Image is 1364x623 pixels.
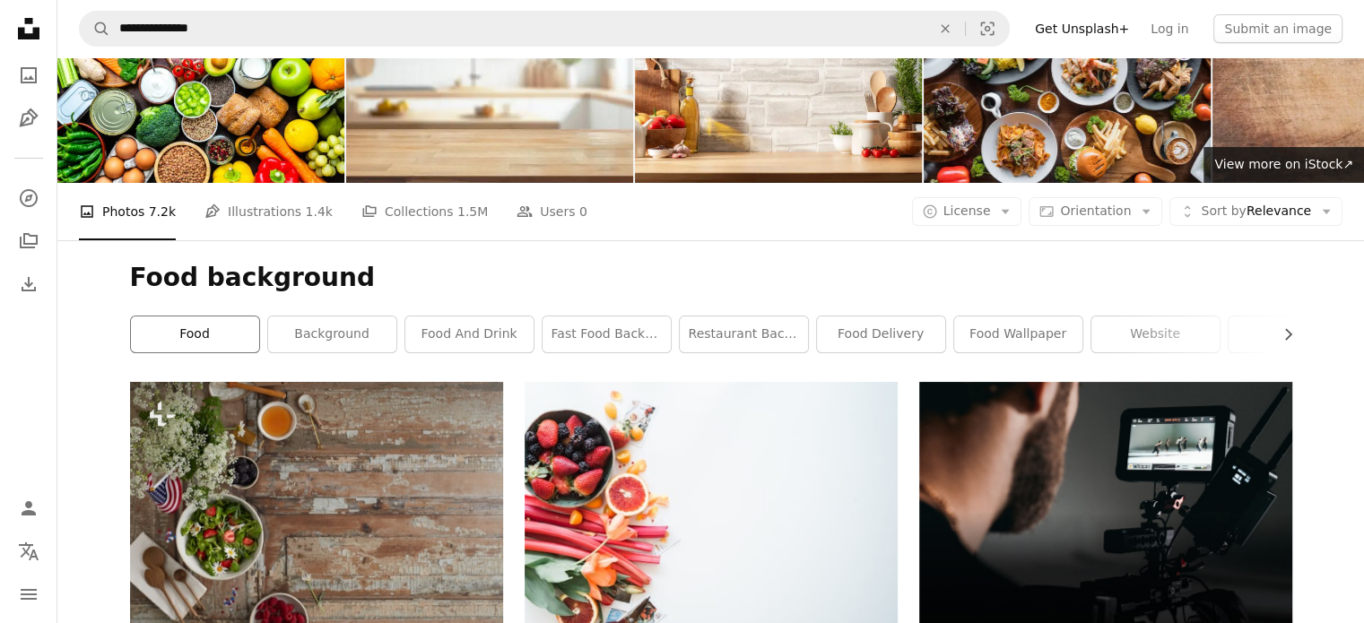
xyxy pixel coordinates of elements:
span: View more on iStock ↗ [1214,157,1353,171]
a: food wallpaper [954,316,1082,352]
a: fast food background [543,316,671,352]
button: Search Unsplash [80,12,110,46]
button: Submit an image [1213,14,1342,43]
span: Orientation [1060,203,1131,218]
a: Photos [11,57,47,93]
form: Find visuals sitewide [79,11,1010,47]
a: Illustrations [11,100,47,136]
span: 0 [579,202,587,221]
span: Sort by [1201,203,1246,218]
a: Users 0 [517,183,587,240]
a: food delivery [817,316,945,352]
a: Explore [11,180,47,216]
a: Download History [11,266,47,302]
a: food and drink [405,316,534,352]
a: Home — Unsplash [11,11,47,50]
a: food [131,316,259,352]
a: Get Unsplash+ [1024,14,1140,43]
button: Language [11,533,47,569]
button: License [912,197,1022,226]
a: Illustrations 1.4k [204,183,333,240]
a: Log in / Sign up [11,490,47,526]
button: scroll list to the right [1272,316,1292,352]
a: meal [1229,316,1357,352]
button: Orientation [1029,197,1162,226]
a: a wooden table topped with bowls of salad and fruit [130,498,503,514]
a: variety of sliced fruits [525,522,898,538]
a: Collections 1.5M [361,183,488,240]
a: background [268,316,396,352]
span: Relevance [1201,203,1311,221]
a: Log in [1140,14,1199,43]
span: 1.5M [457,202,488,221]
h1: Food background [130,262,1292,294]
button: Sort byRelevance [1169,197,1342,226]
button: Visual search [966,12,1009,46]
a: website [1091,316,1220,352]
a: View more on iStock↗ [1203,147,1364,183]
span: 1.4k [306,202,333,221]
button: Menu [11,576,47,612]
span: License [943,203,991,218]
a: restaurant background [680,316,808,352]
button: Clear [925,12,965,46]
a: Collections [11,223,47,259]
